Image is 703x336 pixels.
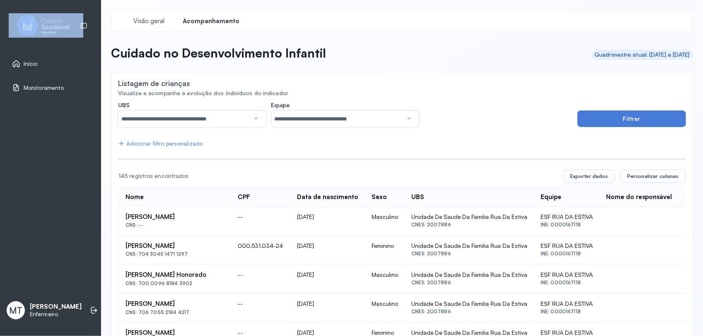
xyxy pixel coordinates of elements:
div: Adicionar filtro personalizado [118,140,203,147]
td: Masculino [365,293,405,322]
td: -- [231,206,290,235]
div: CNES: 2007886 [411,222,527,228]
div: Nome do responsável [606,193,672,201]
div: CNES: 2007886 [411,251,527,257]
span: Acompanhamento [183,17,240,25]
p: Cuidado no Desenvolvimento Infantil [111,46,326,60]
span: Equipe [271,101,290,109]
div: ESF RUA DA ESTIVA [541,242,593,250]
td: Masculino [365,264,405,293]
div: INE: 0000167118 [541,222,593,228]
div: Quadrimestre atual: [DATE] a [DATE] [595,51,690,58]
div: [PERSON_NAME] [126,242,225,250]
td: Feminino [365,235,405,264]
td: 000.531.034-24 [231,235,290,264]
div: [PERSON_NAME] Honorado [126,271,225,279]
div: Listagem de crianças [118,79,190,88]
td: -- [231,264,290,293]
p: Enfermeiro [30,311,82,318]
div: INE: 0000167118 [541,251,593,257]
div: INE: 0000167118 [541,280,593,286]
td: Masculino [365,206,405,235]
div: [PERSON_NAME] [126,213,225,221]
div: Data de nascimento [297,193,358,201]
div: Equipe [541,193,561,201]
div: 145 registros encontrados [118,173,556,180]
div: ESF RUA DA ESTIVA [541,213,593,221]
span: Visão geral [134,17,165,25]
img: monitor.svg [9,13,83,38]
div: Unidade De Saude Da Familia Rua Da Estiva [411,300,527,307]
div: INE: 0000167118 [541,309,593,314]
div: CNS: -- [126,222,225,228]
td: -- [231,293,290,322]
div: Visualize e acompanhe a evolução dos indivíduos do indicador [118,90,686,97]
button: Personalizar colunas [620,170,686,183]
div: ESF RUA DA ESTIVA [541,300,593,307]
td: [DATE] [290,264,365,293]
div: CNS: 706 7055 2184 4217 [126,310,225,315]
div: Sexo [372,193,387,201]
button: Filtrar [577,110,686,127]
span: Personalizar colunas [627,173,679,180]
div: Unidade De Saude Da Familia Rua Da Estiva [411,213,527,221]
div: CNES: 2007886 [411,280,527,286]
div: CNS: 704 3045 1471 1297 [126,251,225,257]
div: [PERSON_NAME] [126,300,225,308]
div: Unidade De Saude Da Familia Rua Da Estiva [411,271,527,278]
td: [DATE] [290,235,365,264]
td: [DATE] [290,293,365,322]
div: CPF [238,193,250,201]
a: Início [12,60,89,68]
div: ESF RUA DA ESTIVA [541,271,593,278]
td: [DATE] [290,206,365,235]
div: CNS: 700 0096 8184 3902 [126,281,225,286]
span: MT [9,305,22,316]
span: Monitoramento [24,84,64,91]
span: UBS [118,101,130,109]
p: [PERSON_NAME] [30,303,82,311]
span: Início [24,60,38,67]
div: Unidade De Saude Da Familia Rua Da Estiva [411,242,527,250]
div: CNES: 2007886 [411,309,527,314]
a: Monitoramento [12,84,89,92]
div: UBS [411,193,424,201]
div: Nome [126,193,144,201]
button: Exportar dados [563,170,615,183]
